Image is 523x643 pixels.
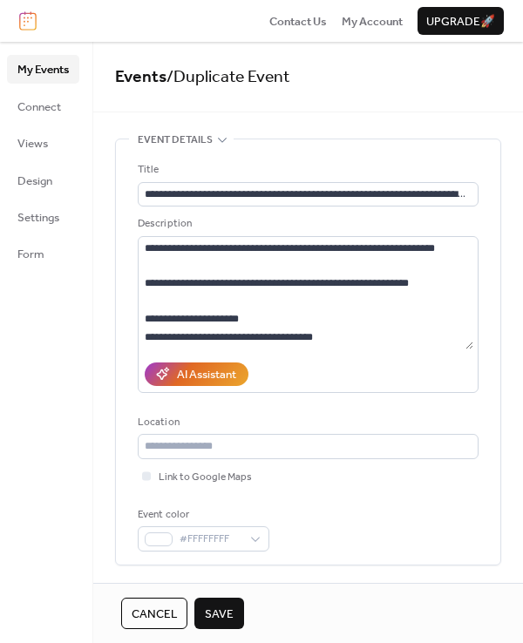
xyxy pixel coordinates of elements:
[132,606,177,623] span: Cancel
[7,55,79,83] a: My Events
[17,98,61,116] span: Connect
[159,469,252,486] span: Link to Google Maps
[7,129,79,157] a: Views
[205,606,234,623] span: Save
[7,92,79,120] a: Connect
[194,598,244,629] button: Save
[138,414,475,431] div: Location
[17,135,48,152] span: Views
[17,173,52,190] span: Design
[166,61,290,93] span: / Duplicate Event
[7,166,79,194] a: Design
[17,209,59,227] span: Settings
[121,598,187,629] button: Cancel
[138,132,213,149] span: Event details
[177,366,236,383] div: AI Assistant
[342,12,403,30] a: My Account
[145,362,248,385] button: AI Assistant
[269,12,327,30] a: Contact Us
[342,13,403,30] span: My Account
[138,506,266,524] div: Event color
[7,240,79,267] a: Form
[17,246,44,263] span: Form
[115,61,166,93] a: Events
[269,13,327,30] span: Contact Us
[138,215,475,233] div: Description
[19,11,37,30] img: logo
[7,203,79,231] a: Settings
[418,7,504,35] button: Upgrade🚀
[138,161,475,179] div: Title
[180,531,241,548] span: #FFFFFFFF
[17,61,69,78] span: My Events
[426,13,495,30] span: Upgrade 🚀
